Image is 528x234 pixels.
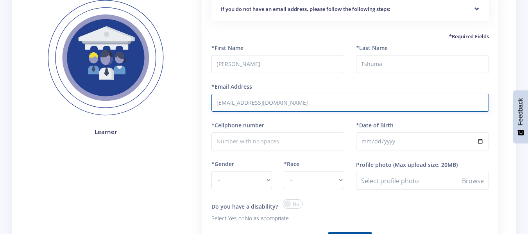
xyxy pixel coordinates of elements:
[356,55,489,73] input: Last Name
[211,160,234,168] label: *Gender
[211,33,489,41] h5: *Required Fields
[211,121,264,129] label: *Cellphone number
[211,55,344,73] input: First Name
[211,214,344,223] p: Select Yes or No as appropriate
[517,98,524,125] span: Feedback
[513,90,528,143] button: Feedback - Show survey
[356,161,392,169] label: Profile photo
[221,5,480,13] h5: If you do not have an email address, please follow the following steps:
[356,121,394,129] label: *Date of Birth
[211,82,252,91] label: *Email Address
[211,94,489,112] input: Email Address
[284,160,299,168] label: *Race
[211,44,243,52] label: *First Name
[393,161,458,169] label: (Max upload size: 20MB)
[36,127,175,136] h4: Learner
[211,132,344,150] input: Number with no spaces
[356,44,388,52] label: *Last Name
[211,202,278,211] label: Do you have a disability?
